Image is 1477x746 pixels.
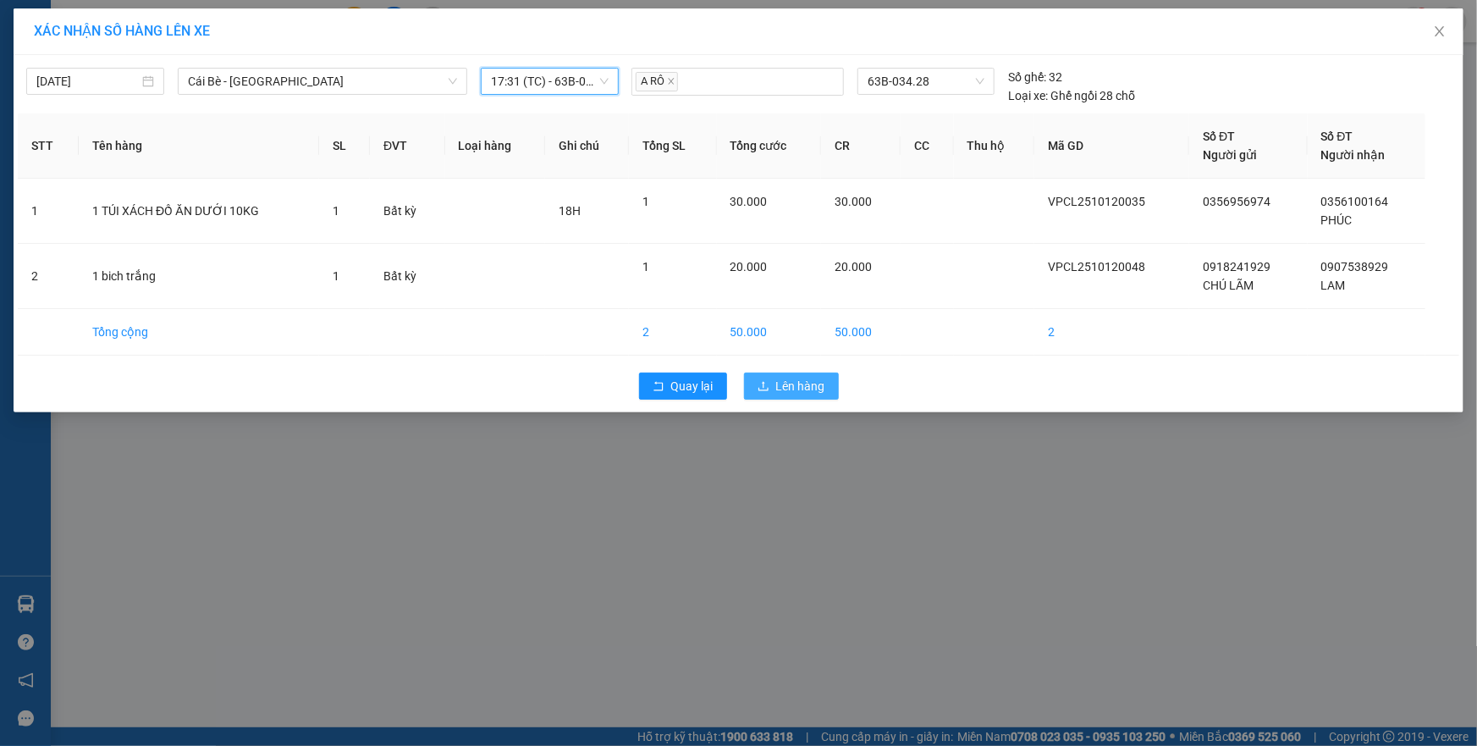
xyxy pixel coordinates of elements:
[821,309,901,356] td: 50.000
[629,113,716,179] th: Tổng SL
[448,76,458,86] span: down
[1034,113,1189,179] th: Mã GD
[636,72,678,91] span: A RÔ
[901,113,953,179] th: CC
[1321,260,1389,274] span: 0907538929
[1321,130,1353,143] span: Số ĐT
[821,113,901,179] th: CR
[1203,279,1254,292] span: CHÚ LÃM
[1034,309,1189,356] td: 2
[370,179,444,244] td: Bất kỳ
[333,204,339,218] span: 1
[954,113,1035,179] th: Thu hộ
[1008,86,1135,105] div: Ghế ngồi 28 chỗ
[639,373,727,400] button: rollbackQuay lại
[776,377,825,395] span: Lên hàng
[629,309,716,356] td: 2
[79,179,319,244] td: 1 TÚI XÁCH ĐỒ ĂN DƯỚI 10KG
[1321,213,1353,227] span: PHÚC
[835,260,872,274] span: 20.000
[1008,68,1062,86] div: 32
[1203,130,1235,143] span: Số ĐT
[559,204,581,218] span: 18H
[671,377,714,395] span: Quay lại
[717,113,821,179] th: Tổng cước
[36,72,139,91] input: 12/10/2025
[653,380,664,394] span: rollback
[445,113,545,179] th: Loại hàng
[1416,8,1463,56] button: Close
[79,309,319,356] td: Tổng cộng
[835,195,872,208] span: 30.000
[319,113,370,179] th: SL
[370,244,444,309] td: Bất kỳ
[545,113,630,179] th: Ghi chú
[18,179,79,244] td: 1
[642,195,649,208] span: 1
[730,195,768,208] span: 30.000
[744,373,839,400] button: uploadLên hàng
[1008,86,1048,105] span: Loại xe:
[1008,68,1046,86] span: Số ghế:
[1048,195,1145,208] span: VPCL2510120035
[79,113,319,179] th: Tên hàng
[667,77,675,86] span: close
[758,380,769,394] span: upload
[1321,148,1386,162] span: Người nhận
[491,69,609,94] span: 17:31 (TC) - 63B-034.28
[34,23,210,39] span: XÁC NHẬN SỐ HÀNG LÊN XE
[1203,195,1270,208] span: 0356956974
[717,309,821,356] td: 50.000
[188,69,457,94] span: Cái Bè - Sài Gòn
[18,244,79,309] td: 2
[333,269,339,283] span: 1
[370,113,444,179] th: ĐVT
[1321,279,1346,292] span: LAM
[1048,260,1145,274] span: VPCL2510120048
[642,260,649,274] span: 1
[79,244,319,309] td: 1 bich trắng
[1321,195,1389,208] span: 0356100164
[868,69,984,94] span: 63B-034.28
[1203,148,1257,162] span: Người gửi
[18,113,79,179] th: STT
[1203,260,1270,274] span: 0918241929
[730,260,768,274] span: 20.000
[1433,25,1447,38] span: close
